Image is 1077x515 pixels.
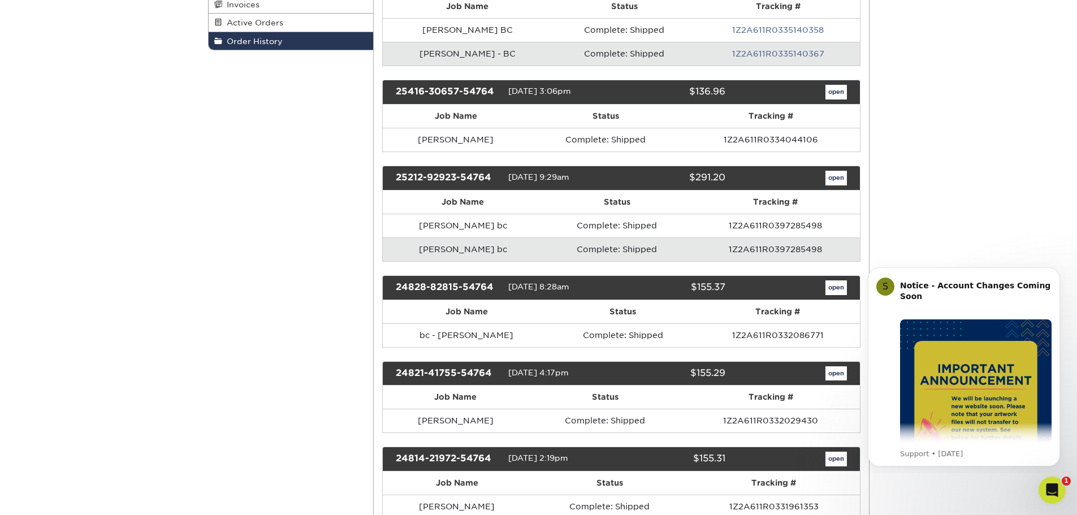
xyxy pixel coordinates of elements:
th: Status [529,386,682,409]
a: Active Orders [209,14,374,32]
td: [PERSON_NAME] - BC [383,42,552,66]
a: 1Z2A611R0335140367 [732,49,824,58]
td: 1Z2A611R0397285498 [691,237,859,261]
td: 1Z2A611R0332086771 [696,323,860,347]
a: 1Z2A611R0335140358 [732,25,824,34]
td: Complete: Shipped [529,128,682,152]
a: open [825,366,847,381]
td: Complete: Shipped [550,323,696,347]
div: $136.96 [613,85,734,99]
td: bc - [PERSON_NAME] [383,323,550,347]
span: [DATE] 2:19pm [508,454,568,463]
td: Complete: Shipped [543,214,691,237]
th: Job Name [383,471,531,495]
iframe: Google Customer Reviews [3,481,96,511]
td: Complete: Shipped [552,42,697,66]
td: [PERSON_NAME] BC [383,18,552,42]
span: 1 [1062,477,1071,486]
div: 24821-41755-54764 [387,366,508,381]
td: Complete: Shipped [543,237,691,261]
th: Tracking # [691,191,859,214]
div: $291.20 [613,171,734,185]
th: Status [550,300,696,323]
iframe: Intercom notifications message [851,257,1077,473]
div: 24828-82815-54764 [387,280,508,295]
span: [DATE] 8:28am [508,282,569,291]
iframe: Intercom live chat [1039,477,1066,504]
td: Complete: Shipped [552,18,697,42]
a: open [825,280,847,295]
div: 25416-30657-54764 [387,85,508,99]
td: Complete: Shipped [529,409,682,432]
a: open [825,171,847,185]
th: Tracking # [688,471,860,495]
th: Status [531,471,688,495]
th: Tracking # [682,386,860,409]
td: 1Z2A611R0397285498 [691,214,859,237]
div: 24814-21972-54764 [387,452,508,466]
th: Status [529,105,682,128]
th: Tracking # [682,105,860,128]
th: Job Name [383,300,550,323]
div: $155.31 [613,452,734,466]
td: [PERSON_NAME] bc [383,214,543,237]
td: [PERSON_NAME] bc [383,237,543,261]
a: open [825,85,847,99]
div: $155.37 [613,280,734,295]
th: Job Name [383,105,529,128]
span: Active Orders [222,18,283,27]
th: Status [543,191,691,214]
th: Job Name [383,191,543,214]
div: $155.29 [613,366,734,381]
span: [DATE] 3:06pm [508,86,571,96]
span: [DATE] 4:17pm [508,368,569,377]
th: Tracking # [696,300,860,323]
td: [PERSON_NAME] [383,409,529,432]
td: [PERSON_NAME] [383,128,529,152]
th: Job Name [383,386,529,409]
td: 1Z2A611R0332029430 [682,409,860,432]
td: 1Z2A611R0334044106 [682,128,860,152]
span: [DATE] 9:29am [508,172,569,181]
a: open [825,452,847,466]
span: Order History [222,37,283,46]
div: 25212-92923-54764 [387,171,508,185]
a: Order History [209,32,374,50]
